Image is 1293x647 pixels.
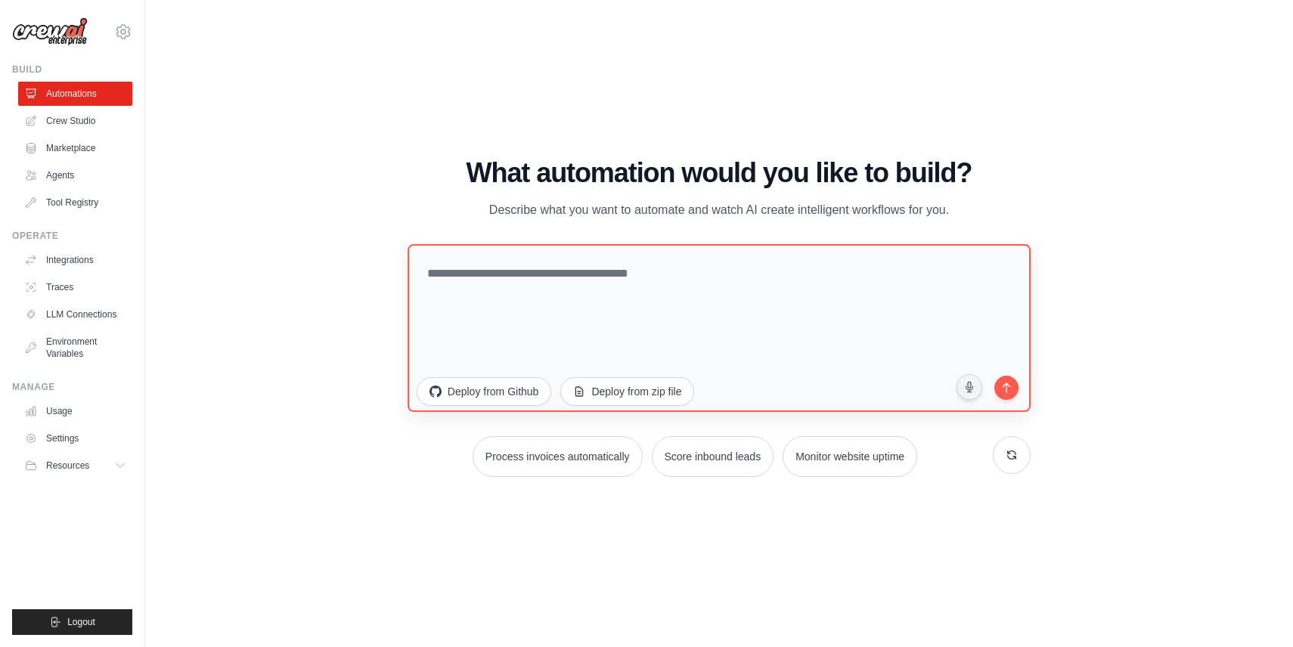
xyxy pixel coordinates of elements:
div: Build [12,63,132,76]
p: Describe what you want to automate and watch AI create intelligent workflows for you. [465,200,973,220]
button: Score inbound leads [652,436,774,477]
a: Settings [18,426,132,450]
a: Traces [18,275,132,299]
button: Monitor website uptime [783,436,917,477]
a: Tool Registry [18,190,132,215]
a: Automations [18,82,132,106]
a: Integrations [18,248,132,272]
button: Process invoices automatically [473,436,643,477]
a: Agents [18,163,132,187]
iframe: Chat Widget [1217,574,1293,647]
button: Deploy from zip file [560,377,694,406]
a: Usage [18,399,132,423]
button: Deploy from Github [417,377,552,406]
div: Manage [12,381,132,393]
a: Environment Variables [18,330,132,366]
div: วิดเจ็ตการแชท [1217,574,1293,647]
img: Logo [12,17,88,46]
span: Logout [67,616,95,628]
h1: What automation would you like to build? [408,158,1031,188]
a: Marketplace [18,136,132,160]
a: LLM Connections [18,302,132,327]
span: Resources [46,460,89,472]
div: Operate [12,230,132,242]
a: Crew Studio [18,109,132,133]
button: Resources [18,454,132,478]
button: Logout [12,609,132,635]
